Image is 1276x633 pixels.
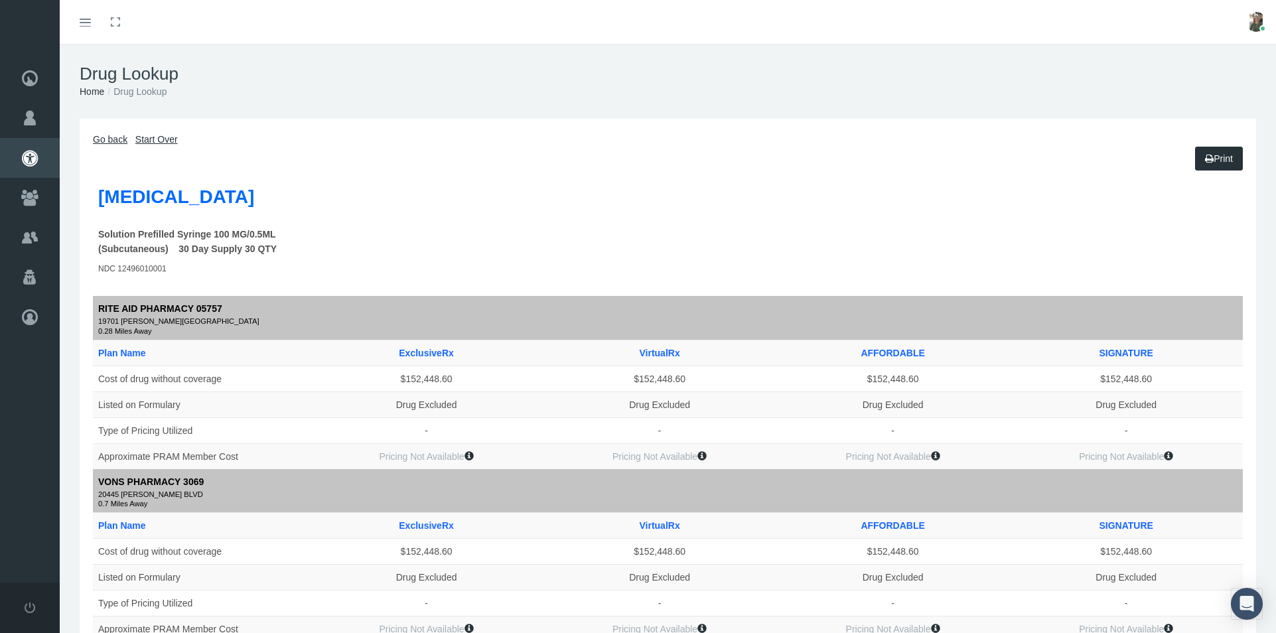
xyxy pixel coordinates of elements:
[543,539,776,565] td: $152,448.60
[93,366,310,391] td: Cost of drug without coverage
[310,591,543,616] td: -
[93,134,127,145] a: Go back
[310,443,543,469] td: Pricing Not Available
[776,391,1010,417] td: Drug Excluded
[98,328,1238,334] small: 0.28 Miles Away
[104,84,167,99] li: Drug Lookup
[98,227,320,256] label: Solution Prefilled Syringe 100 MG/0.5ML (Subcutaneous) 30 Day Supply 30 QTY
[1009,366,1243,391] td: $152,448.60
[93,391,310,417] td: Listed on Formulary
[1195,147,1243,171] a: Print
[310,513,543,539] th: ExclusiveRx
[80,86,104,97] a: Home
[543,565,776,591] td: Drug Excluded
[93,340,310,366] th: Plan Name
[93,591,310,616] td: Type of Pricing Utilized
[135,134,178,145] a: Start Over
[543,591,776,616] td: -
[98,263,167,275] label: NDC 12496010001
[543,513,776,539] th: VirtualRx
[310,391,543,417] td: Drug Excluded
[776,565,1010,591] td: Drug Excluded
[543,366,776,391] td: $152,448.60
[776,513,1010,539] th: AFFORDABLE
[1231,588,1263,620] div: Open Intercom Messenger
[776,366,1010,391] td: $152,448.60
[1009,565,1243,591] td: Drug Excluded
[93,513,310,539] th: Plan Name
[776,417,1010,443] td: -
[310,366,543,391] td: $152,448.60
[80,64,1256,84] h1: Drug Lookup
[1009,417,1243,443] td: -
[98,476,204,487] b: VONS PHARMACY 3069
[1009,391,1243,417] td: Drug Excluded
[93,443,310,469] td: Approximate PRAM Member Cost
[1009,340,1243,366] th: SIGNATURE
[543,417,776,443] td: -
[543,340,776,366] th: VirtualRx
[93,417,310,443] td: Type of Pricing Utilized
[776,340,1010,366] th: AFFORDABLE
[98,303,222,314] b: RITE AID PHARMACY 05757
[93,565,310,591] td: Listed on Formulary
[98,316,1238,328] small: 19701 [PERSON_NAME][GEOGRAPHIC_DATA]
[310,340,543,366] th: ExclusiveRx
[776,539,1010,565] td: $152,448.60
[543,391,776,417] td: Drug Excluded
[1009,539,1243,565] td: $152,448.60
[1246,12,1266,32] img: S_Profile_Picture_15372.jpg
[93,539,310,565] td: Cost of drug without coverage
[310,417,543,443] td: -
[1009,591,1243,616] td: -
[1009,513,1243,539] th: SIGNATURE
[98,182,254,212] label: [MEDICAL_DATA]
[98,500,1238,507] small: 0.7 Miles Away
[310,565,543,591] td: Drug Excluded
[776,443,1010,469] td: Pricing Not Available
[310,539,543,565] td: $152,448.60
[98,489,1238,501] small: 20445 [PERSON_NAME] BLVD
[543,443,776,469] td: Pricing Not Available
[1009,443,1243,469] td: Pricing Not Available
[776,591,1010,616] td: -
